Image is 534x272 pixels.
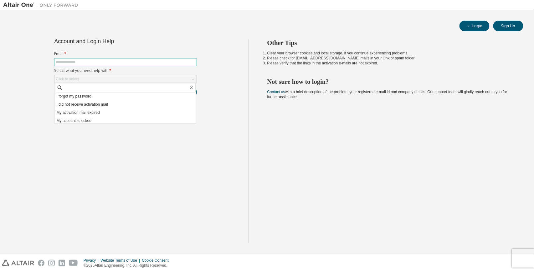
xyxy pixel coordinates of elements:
[267,61,512,66] li: Please verify that the links in the activation e-mails are not expired.
[48,260,55,266] img: instagram.svg
[54,75,197,83] div: Click to select
[56,77,79,82] div: Click to select
[2,260,34,266] img: altair_logo.svg
[267,56,512,61] li: Please check for [EMAIL_ADDRESS][DOMAIN_NAME] mails in your junk or spam folder.
[493,21,523,31] button: Sign Up
[267,78,512,86] h2: Not sure how to login?
[54,68,197,73] label: Select what you need help with
[267,39,512,47] h2: Other Tips
[267,90,507,99] span: with a brief description of the problem, your registered e-mail id and company details. Our suppo...
[54,51,197,56] label: Email
[100,258,142,263] div: Website Terms of Use
[3,2,81,8] img: Altair One
[84,258,100,263] div: Privacy
[267,51,512,56] li: Clear your browser cookies and local storage, if you continue experiencing problems.
[59,260,65,266] img: linkedin.svg
[38,260,44,266] img: facebook.svg
[460,21,490,31] button: Login
[69,260,78,266] img: youtube.svg
[84,263,172,268] p: © 2025 Altair Engineering, Inc. All Rights Reserved.
[267,90,285,94] a: Contact us
[55,92,196,100] li: I forgot my password
[54,39,168,44] div: Account and Login Help
[142,258,172,263] div: Cookie Consent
